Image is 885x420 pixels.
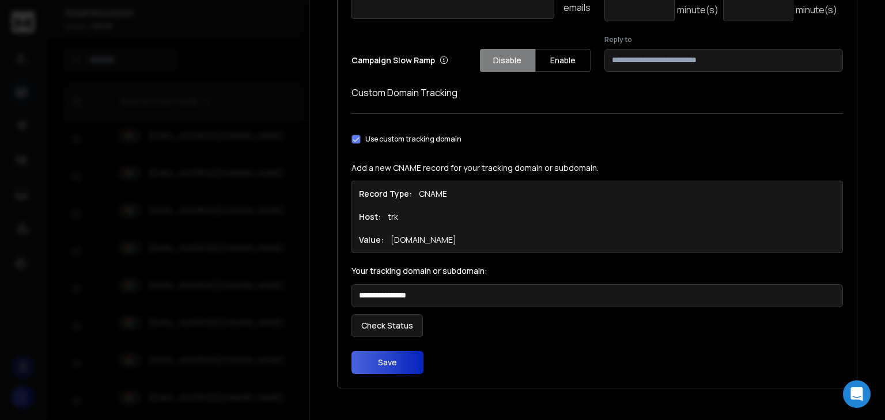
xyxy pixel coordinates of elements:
button: Disable [480,49,535,72]
p: Add a new CNAME record for your tracking domain or subdomain. [351,162,843,174]
p: minute(s) [677,3,718,17]
h1: Value: [359,234,384,246]
p: emails [563,1,591,14]
button: Enable [535,49,591,72]
label: Your tracking domain or subdomain: [351,267,843,275]
h1: Host: [359,211,381,223]
h1: Record Type: [359,188,412,200]
label: Use custom tracking domain [365,135,462,144]
div: Open Intercom Messenger [843,380,871,408]
p: trk [388,211,398,223]
h1: Custom Domain Tracking [351,86,843,100]
p: CNAME [419,188,447,200]
button: Check Status [351,314,423,337]
p: minute(s) [796,3,837,17]
p: Campaign Slow Ramp [351,55,448,66]
button: Save [351,351,423,374]
p: [DOMAIN_NAME] [391,234,456,246]
label: Reply to [604,35,844,44]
